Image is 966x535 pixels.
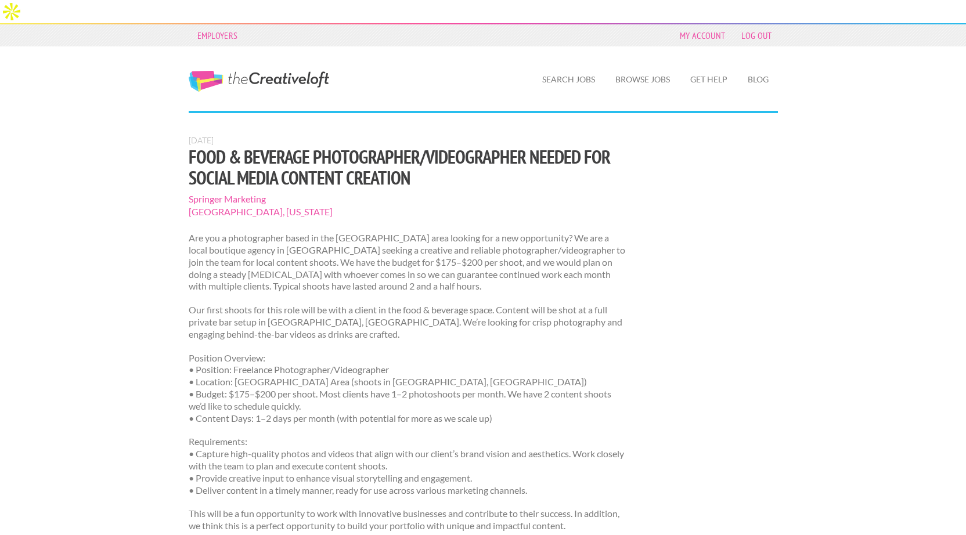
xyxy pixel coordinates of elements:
[189,146,626,188] h1: Food & Beverage Photographer/Videographer Needed for Social Media Content Creation
[189,352,626,425] p: Position Overview: • Position: Freelance Photographer/Videographer • Location: [GEOGRAPHIC_DATA] ...
[533,66,604,93] a: Search Jobs
[189,135,214,145] span: [DATE]
[681,66,737,93] a: Get Help
[189,508,626,532] p: This will be a fun opportunity to work with innovative businesses and contribute to their success...
[606,66,679,93] a: Browse Jobs
[192,27,244,44] a: Employers
[189,304,626,340] p: Our first shoots for this role will be with a client in the food & beverage space. Content will b...
[189,71,329,92] a: The Creative Loft
[189,436,626,496] p: Requirements: • Capture high-quality photos and videos that align with our client’s brand vision ...
[189,232,626,292] p: Are you a photographer based in the [GEOGRAPHIC_DATA] area looking for a new opportunity? We are ...
[736,27,777,44] a: Log Out
[674,27,731,44] a: My Account
[189,193,626,205] span: Springer Marketing
[189,205,626,218] span: [GEOGRAPHIC_DATA], [US_STATE]
[738,66,778,93] a: Blog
